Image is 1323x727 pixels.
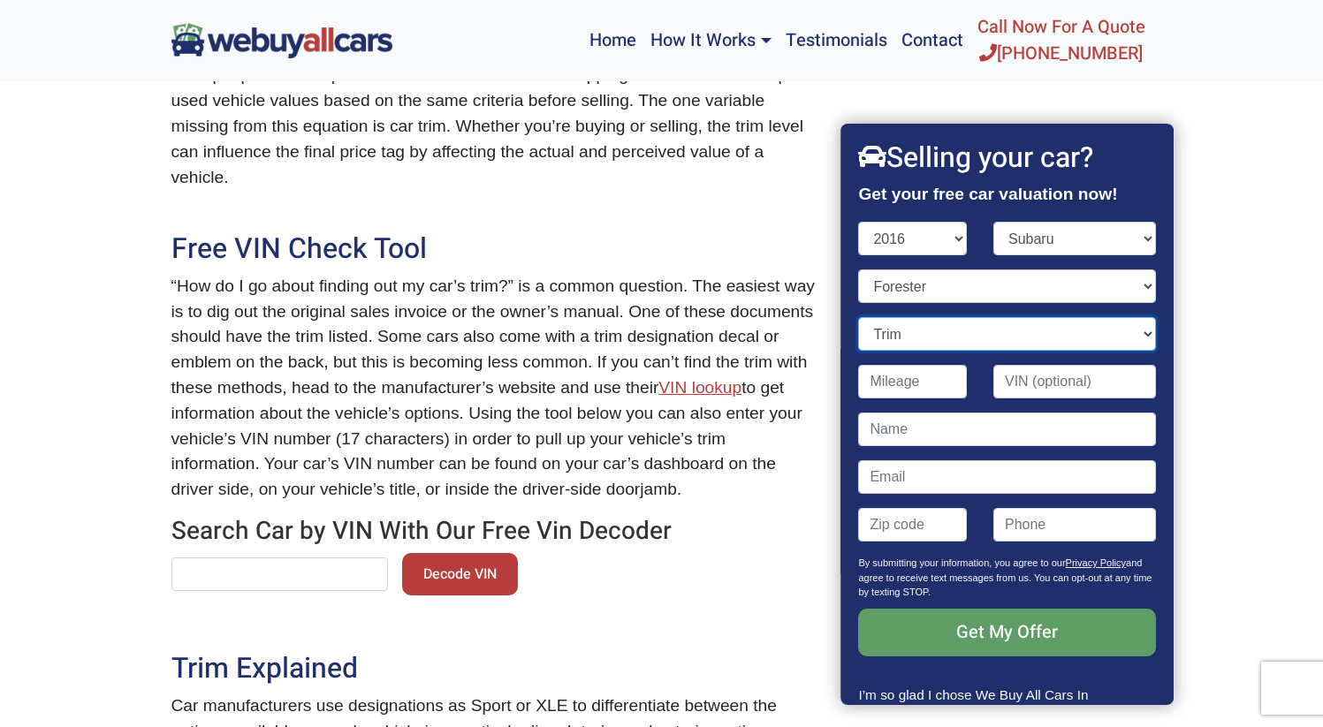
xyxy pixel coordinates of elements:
[970,7,1152,74] a: Call Now For A Quote[PHONE_NUMBER]
[859,185,1118,203] strong: Get your free car valuation now!
[859,365,968,398] input: Mileage
[859,609,1156,656] input: Get My Offer
[171,378,802,498] span: to get information about the vehicle’s options. Using the tool below you can also enter your vehi...
[643,7,778,74] a: How It Works
[582,7,643,74] a: Home
[171,517,817,547] h3: Search Car by VIN With Our Free Vin Decoder
[1066,557,1126,568] a: Privacy Policy
[171,276,815,397] span: “How do I go about finding out my car’s trim?” is a common question. The easiest way is to dig ou...
[779,7,894,74] a: Testimonials
[859,556,1156,609] p: By submitting your information, you agree to our and agree to receive text messages from us. You ...
[171,65,804,186] span: Most people seek a specific make and model when shopping for a car and look up used vehicle value...
[171,228,427,269] span: Free VIN Check Tool
[859,508,968,541] input: Zip code
[859,413,1156,446] input: Name
[658,378,741,397] a: VIN lookup
[402,553,518,595] button: Decode VIN
[859,141,1156,175] h2: Selling your car?
[894,7,970,74] a: Contact
[993,508,1156,541] input: Phone
[859,222,1156,685] form: Contact form
[171,647,358,689] span: Trim Explained
[859,460,1156,494] input: Email
[171,23,392,57] img: We Buy All Cars in NJ logo
[993,365,1156,398] input: VIN (optional)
